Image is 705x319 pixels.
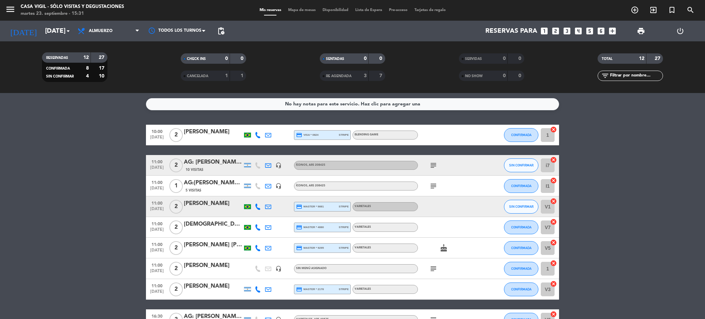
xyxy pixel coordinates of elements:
[440,244,448,252] i: cake
[339,246,349,250] span: stripe
[686,6,695,14] i: search
[465,57,482,61] span: SERVIDAS
[307,164,325,166] span: , ARS 208425
[562,27,571,35] i: looks_3
[429,265,438,273] i: subject
[296,224,324,230] span: master * 4880
[504,282,538,296] button: CONFIRMADA
[379,73,383,78] strong: 7
[5,4,15,17] button: menu
[169,200,183,214] span: 2
[5,4,15,14] i: menu
[339,225,349,229] span: stripe
[639,56,644,61] strong: 12
[89,29,113,33] span: Almuerzo
[169,220,183,234] span: 2
[676,27,684,35] i: power_settings_new
[148,186,166,194] span: [DATE]
[184,127,242,136] div: [PERSON_NAME]
[296,132,302,138] i: credit_card
[21,10,124,17] div: martes 23. septiembre - 15:31
[184,240,242,249] div: [PERSON_NAME] [PERSON_NAME]
[148,135,166,143] span: [DATE]
[504,262,538,276] button: CONFIRMADA
[504,179,538,193] button: CONFIRMADA
[585,27,594,35] i: looks_5
[148,281,166,289] span: 11:00
[184,178,242,187] div: AG:[PERSON_NAME] X1 / BEE TRAVEL
[326,57,344,61] span: SENTADAS
[256,8,285,12] span: Mis reservas
[550,311,557,318] i: cancel
[631,6,639,14] i: add_circle_outline
[655,56,662,61] strong: 27
[503,56,506,61] strong: 0
[504,200,538,214] button: SIN CONFIRMAR
[148,165,166,173] span: [DATE]
[364,73,367,78] strong: 3
[668,6,676,14] i: turned_in_not
[64,27,72,35] i: arrow_drop_down
[169,128,183,142] span: 2
[550,156,557,163] i: cancel
[5,23,42,39] i: [DATE]
[550,239,557,246] i: cancel
[99,66,106,71] strong: 17
[148,199,166,207] span: 11:00
[518,56,523,61] strong: 0
[148,261,166,269] span: 11:00
[511,267,532,270] span: CONFIRMADA
[602,57,612,61] span: TOTAL
[550,280,557,287] i: cancel
[184,199,242,208] div: [PERSON_NAME]
[148,178,166,186] span: 11:00
[597,27,606,35] i: looks_6
[285,8,319,12] span: Mapa de mesas
[504,220,538,234] button: CONFIRMADA
[275,266,282,272] i: headset_mic
[364,56,367,61] strong: 0
[509,163,534,167] span: SIN CONFIRMAR
[504,158,538,172] button: SIN CONFIRMAR
[550,260,557,267] i: cancel
[511,184,532,188] span: CONFIRMADA
[148,207,166,215] span: [DATE]
[296,267,327,270] span: Sin menú asignado
[275,162,282,168] i: headset_mic
[518,73,523,78] strong: 0
[485,27,537,35] span: Reservas para
[187,57,206,61] span: CHECK INS
[46,75,74,78] span: SIN CONFIRMAR
[275,183,282,189] i: headset_mic
[355,226,371,228] span: Varietales
[99,74,106,79] strong: 10
[225,56,228,61] strong: 0
[574,27,583,35] i: looks_4
[355,246,371,249] span: Varietales
[148,248,166,256] span: [DATE]
[99,55,106,60] strong: 27
[184,158,242,167] div: AG: [PERSON_NAME] X2 / MI VIAJE [PERSON_NAME][GEOGRAPHIC_DATA]
[296,204,302,210] i: credit_card
[509,205,534,208] span: SIN CONFIRMAR
[241,56,245,61] strong: 0
[169,262,183,276] span: 2
[241,73,245,78] strong: 1
[550,177,557,184] i: cancel
[184,282,242,291] div: [PERSON_NAME]
[148,269,166,277] span: [DATE]
[285,100,420,108] div: No hay notas para este servicio. Haz clic para agregar una
[465,74,483,78] span: NO SHOW
[411,8,449,12] span: Tarjetas de regalo
[296,286,324,292] span: master * 2178
[148,289,166,297] span: [DATE]
[169,158,183,172] span: 2
[601,72,609,80] i: filter_list
[429,161,438,169] i: subject
[386,8,411,12] span: Pre-acceso
[352,8,386,12] span: Lista de Espera
[169,241,183,255] span: 2
[355,133,378,136] span: Blending Game
[550,198,557,205] i: cancel
[511,246,532,250] span: CONFIRMADA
